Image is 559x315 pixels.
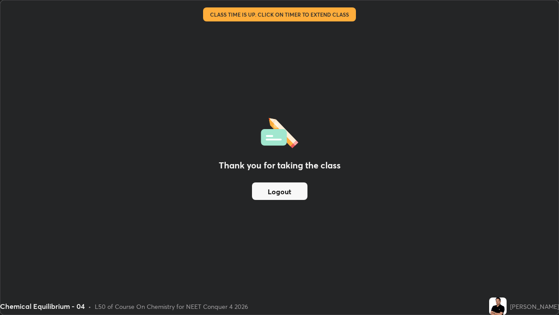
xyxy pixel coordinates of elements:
div: • [88,302,91,311]
button: Logout [252,182,307,200]
div: [PERSON_NAME] [510,302,559,311]
img: offlineFeedback.1438e8b3.svg [261,115,298,148]
h2: Thank you for taking the class [219,159,341,172]
div: L50 of Course On Chemistry for NEET Conquer 4 2026 [95,302,248,311]
img: f038782568bc4da7bb0aca6a5d33880f.jpg [489,297,507,315]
